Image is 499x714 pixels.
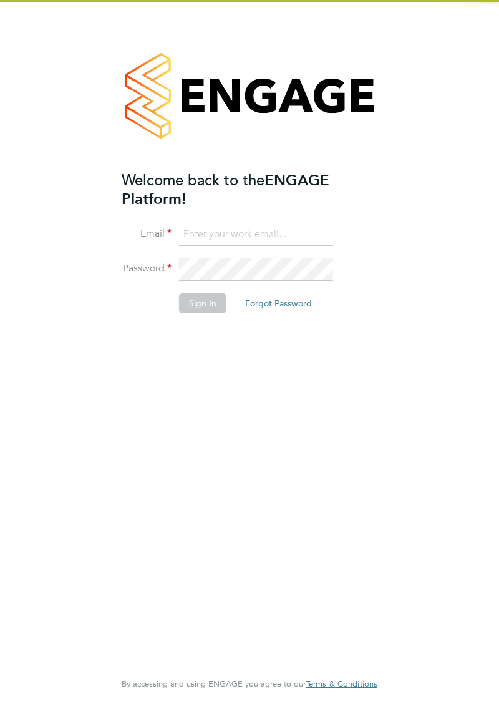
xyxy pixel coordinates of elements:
span: Welcome back to the [122,170,264,190]
h2: ENGAGE Platform! [122,171,365,208]
a: Terms & Conditions [306,679,377,689]
span: Terms & Conditions [306,678,377,689]
button: Sign In [179,293,226,313]
input: Enter your work email... [179,223,333,246]
button: Forgot Password [235,293,322,313]
label: Email [122,227,172,240]
label: Password [122,262,172,275]
span: By accessing and using ENGAGE you agree to our [122,678,377,689]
